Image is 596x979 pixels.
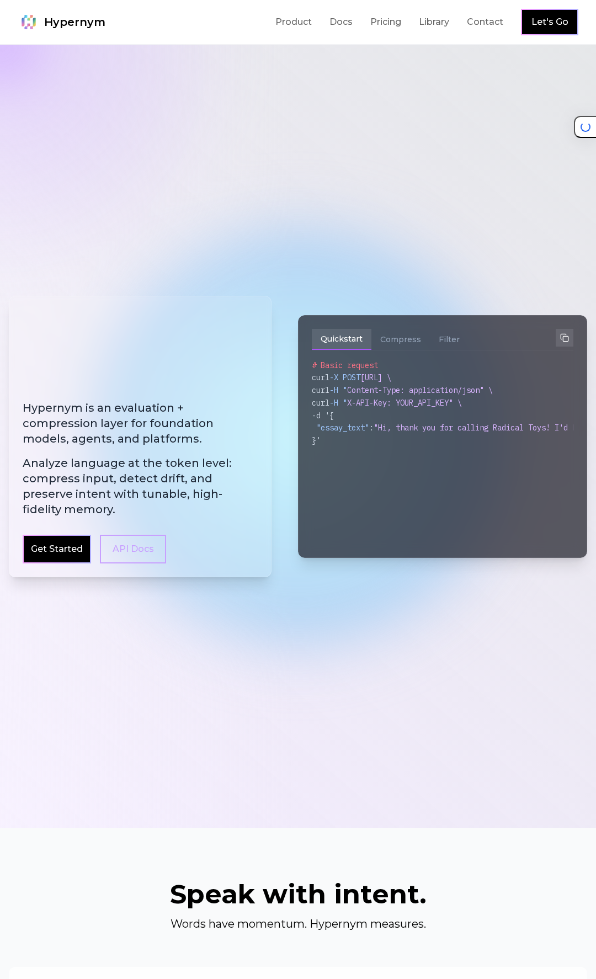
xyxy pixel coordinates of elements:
[312,398,329,408] span: curl
[312,385,329,395] span: curl
[329,373,360,382] span: -X POST
[369,423,374,433] span: :
[275,15,312,29] a: Product
[312,329,371,350] button: Quickstart
[9,881,587,907] h2: Speak with intent.
[312,411,334,421] span: -d '{
[18,11,105,33] a: Hypernym
[86,916,510,932] p: Words have momentum. Hypernym measures.
[347,385,493,395] span: Content-Type: application/json" \
[419,15,449,29] a: Library
[371,329,430,350] button: Compress
[31,542,83,556] a: Get Started
[44,14,105,30] span: Hypernym
[467,15,503,29] a: Contact
[556,329,573,347] button: Copy to clipboard
[18,11,40,33] img: Hypernym Logo
[312,435,321,445] span: }'
[329,15,353,29] a: Docs
[360,373,391,382] span: [URL] \
[347,398,462,408] span: X-API-Key: YOUR_API_KEY" \
[370,15,401,29] a: Pricing
[316,423,369,433] span: "essay_text"
[430,329,469,350] button: Filter
[312,360,378,370] span: # Basic request
[23,455,258,517] span: Analyze language at the token level: compress input, detect drift, and preserve intent with tunab...
[23,400,258,517] h2: Hypernym is an evaluation + compression layer for foundation models, agents, and platforms.
[531,15,568,29] a: Let's Go
[312,373,329,382] span: curl
[329,398,347,408] span: -H "
[100,535,166,563] a: API Docs
[329,385,347,395] span: -H "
